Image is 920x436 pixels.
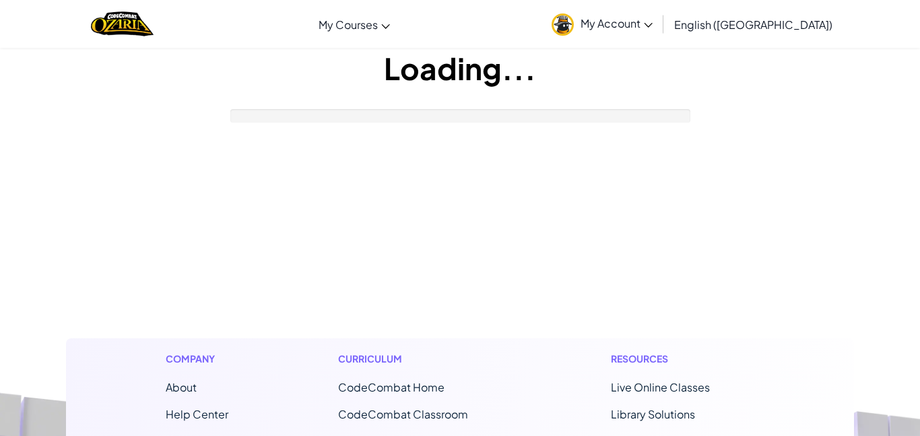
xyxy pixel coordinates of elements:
a: About [166,380,197,394]
a: Live Online Classes [611,380,710,394]
span: English ([GEOGRAPHIC_DATA]) [674,18,832,32]
a: My Courses [312,6,397,42]
span: My Account [581,16,653,30]
a: My Account [545,3,659,45]
a: English ([GEOGRAPHIC_DATA]) [667,6,839,42]
span: CodeCombat Home [338,380,445,394]
h1: Resources [611,352,754,366]
a: Help Center [166,407,228,421]
h1: Company [166,352,228,366]
h1: Curriculum [338,352,501,366]
a: Ozaria by CodeCombat logo [91,10,154,38]
img: avatar [552,13,574,36]
span: My Courses [319,18,378,32]
a: CodeCombat Classroom [338,407,468,421]
img: Home [91,10,154,38]
a: Library Solutions [611,407,695,421]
